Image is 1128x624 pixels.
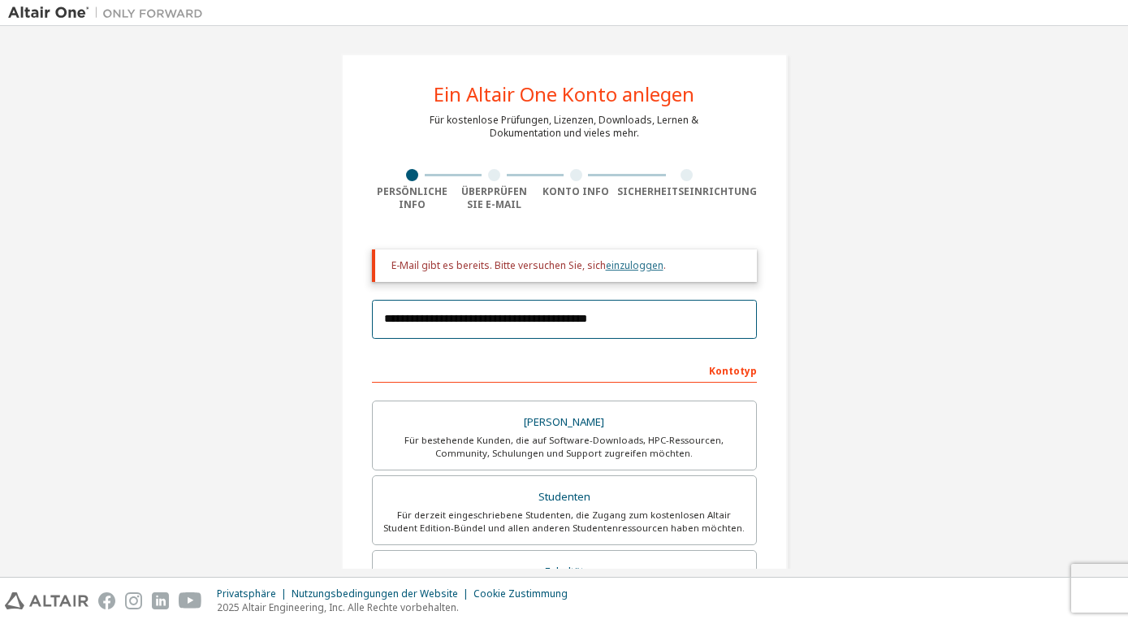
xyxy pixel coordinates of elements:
[453,185,535,211] div: Überprüfen Sie E-Mail
[292,587,473,600] div: Nutzungsbedingungen der Website
[179,592,202,609] img: youtube.svg
[382,411,746,434] div: [PERSON_NAME]
[152,592,169,609] img: linkedin.svg
[535,185,617,198] div: Konto Info
[382,486,746,509] div: Studenten
[430,114,698,140] div: Für kostenlose Prüfungen, Lizenzen, Downloads, Lernen & Dokumentation und vieles mehr.
[617,185,757,198] div: Sicherheitseinrichtung
[391,259,744,272] div: E-Mail gibt es bereits. Bitte versuchen Sie, sich .
[382,509,746,535] div: Für derzeit eingeschriebene Studenten, die Zugang zum kostenlosen Altair Student Edition-Bündel u...
[217,587,292,600] div: Privatsphäre
[434,84,694,104] div: Ein Altair One Konto anlegen
[217,600,577,614] p: 2025 Altair Engineering, Inc. Alle Rechte vorbehalten.
[125,592,142,609] img: instagram.svg
[382,434,746,460] div: Für bestehende Kunden, die auf Software-Downloads, HPC-Ressourcen, Community, Schulungen und Supp...
[372,357,757,383] div: Kontotyp
[5,592,89,609] img: altair_logo.svg
[382,561,746,583] div: Fakultät
[8,5,211,21] img: Altair
[606,258,663,272] a: einzuloggen
[372,185,454,211] div: Persönliche Info
[98,592,115,609] img: facebook.svg
[473,587,577,600] div: Cookie Zustimmung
